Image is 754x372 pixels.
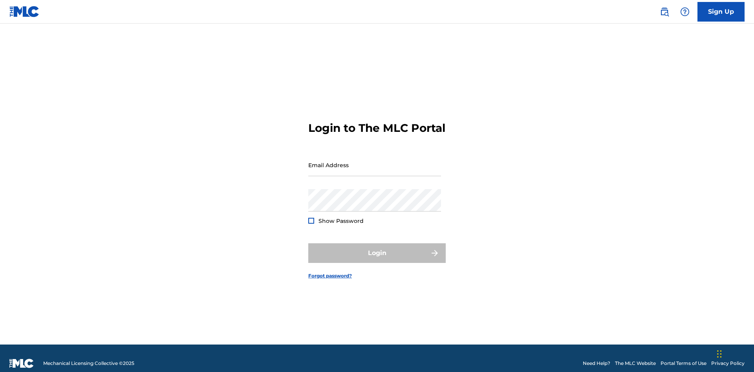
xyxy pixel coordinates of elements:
[9,6,40,17] img: MLC Logo
[680,7,690,16] img: help
[308,272,352,279] a: Forgot password?
[715,334,754,372] iframe: Chat Widget
[660,7,669,16] img: search
[43,360,134,367] span: Mechanical Licensing Collective © 2025
[657,4,672,20] a: Public Search
[308,121,445,135] h3: Login to The MLC Portal
[9,359,34,368] img: logo
[677,4,693,20] div: Help
[661,360,706,367] a: Portal Terms of Use
[318,217,364,224] span: Show Password
[697,2,745,22] a: Sign Up
[711,360,745,367] a: Privacy Policy
[717,342,722,366] div: Drag
[615,360,656,367] a: The MLC Website
[583,360,610,367] a: Need Help?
